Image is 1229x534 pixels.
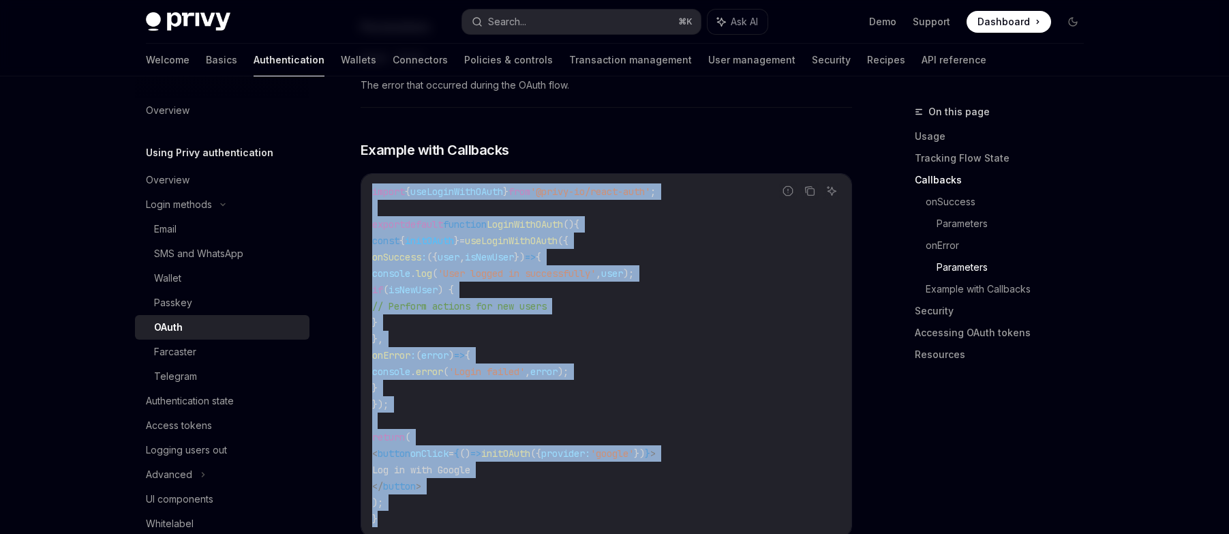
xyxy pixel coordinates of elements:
a: SMS and WhatsApp [135,241,309,266]
span: } [645,447,650,460]
a: Resources [915,344,1095,366]
a: Wallet [135,266,309,291]
a: Recipes [867,44,905,76]
div: Logging users out [146,442,227,458]
span: = [449,447,454,460]
span: ); [558,366,568,378]
span: useLoginWithOAuth [465,235,558,247]
span: => [454,349,465,361]
span: error [421,349,449,361]
a: Wallets [341,44,376,76]
span: . [410,267,416,280]
span: { [574,218,579,231]
a: Support [913,15,950,29]
span: return [372,431,405,443]
div: SMS and WhatsApp [154,246,243,262]
span: < [372,447,378,460]
a: Farcaster [135,340,309,364]
span: Log in with Google [372,464,470,476]
a: Callbacks [915,169,1095,191]
img: dark logo [146,12,230,31]
span: onError [372,349,410,361]
span: user [438,251,459,263]
span: LoginWithOAuth [487,218,563,231]
span: , [596,267,601,280]
span: . [410,366,416,378]
span: , [459,251,465,263]
h5: Using Privy authentication [146,145,273,161]
button: Ask AI [708,10,768,34]
a: Parameters [937,213,1095,235]
span: = [459,235,465,247]
a: Usage [915,125,1095,147]
span: ( [432,267,438,280]
button: Report incorrect code [779,182,797,200]
span: // Perform actions for new users [372,300,547,312]
span: 'User logged in successfully' [438,267,596,280]
span: ); [623,267,634,280]
span: () [459,447,470,460]
span: default [405,218,443,231]
div: Login methods [146,196,212,213]
span: error [530,366,558,378]
span: { [536,251,541,263]
div: Whitelabel [146,516,194,532]
span: { [465,349,470,361]
span: }, [372,333,383,345]
a: Accessing OAuth tokens [915,322,1095,344]
a: Access tokens [135,413,309,438]
span: 'Login failed' [449,366,525,378]
div: Access tokens [146,417,212,434]
span: ({ [530,447,541,460]
div: Authentication state [146,393,234,409]
span: import [372,186,405,198]
span: Ask AI [731,15,758,29]
span: user [601,267,623,280]
span: onSuccess [372,251,421,263]
span: { [399,235,405,247]
div: Overview [146,102,189,119]
span: button [378,447,410,460]
span: log [416,267,432,280]
span: }); [372,398,389,411]
div: OAuth [154,319,183,336]
span: </ [372,480,383,492]
span: ; [650,186,656,198]
div: UI components [146,491,213,507]
span: > [650,447,656,460]
a: Logging users out [135,438,309,462]
a: Passkey [135,291,309,315]
span: onClick [410,447,449,460]
span: }) [514,251,525,263]
span: ); [372,496,383,509]
span: ({ [427,251,438,263]
span: , [525,366,530,378]
span: ( [443,366,449,378]
div: Telegram [154,368,197,385]
div: Overview [146,172,189,188]
a: onSuccess [926,191,1095,213]
a: OAuth [135,315,309,340]
span: export [372,218,405,231]
a: Demo [869,15,896,29]
span: ⌘ K [678,16,693,27]
span: } [503,186,509,198]
span: if [372,284,383,296]
button: Search...⌘K [462,10,701,34]
span: 'google' [590,447,634,460]
span: provider: [541,447,590,460]
a: Telegram [135,364,309,389]
div: Advanced [146,466,192,483]
span: from [509,186,530,198]
span: console [372,267,410,280]
span: ( [416,349,421,361]
a: Tracking Flow State [915,147,1095,169]
span: initOAuth [481,447,530,460]
button: Toggle dark mode [1062,11,1084,33]
span: button [383,480,416,492]
span: console [372,366,410,378]
span: { [454,447,459,460]
a: Welcome [146,44,189,76]
a: User management [708,44,795,76]
span: ) { [438,284,454,296]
